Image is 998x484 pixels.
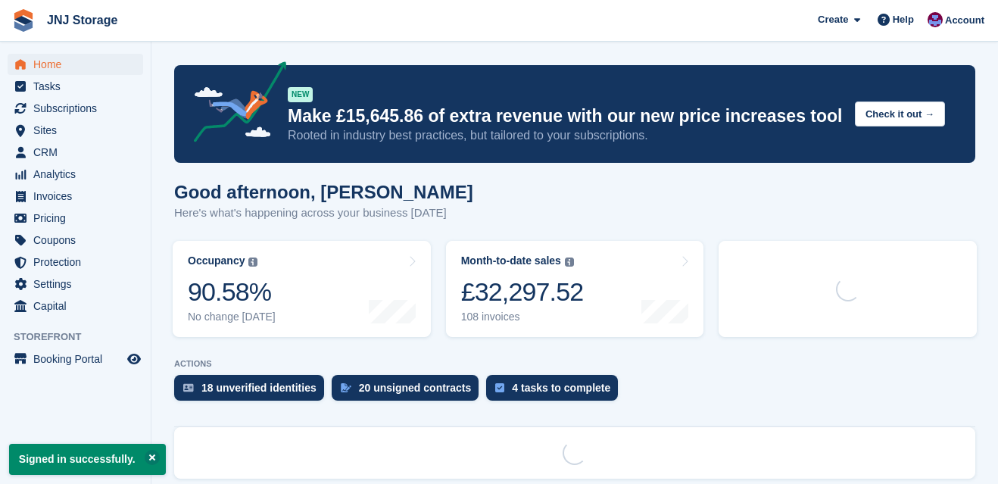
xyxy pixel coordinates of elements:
[512,382,610,394] div: 4 tasks to complete
[33,230,124,251] span: Coupons
[125,350,143,368] a: Preview store
[33,251,124,273] span: Protection
[174,205,473,222] p: Here's what's happening across your business [DATE]
[201,382,317,394] div: 18 unverified identities
[332,375,487,408] a: 20 unsigned contracts
[288,127,843,144] p: Rooted in industry best practices, but tailored to your subscriptions.
[288,105,843,127] p: Make £15,645.86 of extra revenue with our new price increases tool
[461,254,561,267] div: Month-to-date sales
[33,186,124,207] span: Invoices
[33,54,124,75] span: Home
[183,383,194,392] img: verify_identity-adf6edd0f0f0b5bbfe63781bf79b02c33cf7c696d77639b501bdc392416b5a36.svg
[12,9,35,32] img: stora-icon-8386f47178a22dfd0bd8f6a31ec36ba5ce8667c1dd55bd0f319d3a0aa187defe.svg
[33,348,124,370] span: Booking Portal
[8,98,143,119] a: menu
[33,164,124,185] span: Analytics
[41,8,123,33] a: JNJ Storage
[446,241,704,337] a: Month-to-date sales £32,297.52 108 invoices
[461,276,584,308] div: £32,297.52
[181,61,287,148] img: price-adjustments-announcement-icon-8257ccfd72463d97f412b2fc003d46551f7dbcb40ab6d574587a9cd5c0d94...
[33,295,124,317] span: Capital
[495,383,504,392] img: task-75834270c22a3079a89374b754ae025e5fb1db73e45f91037f5363f120a921f8.svg
[8,251,143,273] a: menu
[8,273,143,295] a: menu
[174,375,332,408] a: 18 unverified identities
[945,13,984,28] span: Account
[8,76,143,97] a: menu
[893,12,914,27] span: Help
[8,120,143,141] a: menu
[8,208,143,229] a: menu
[33,273,124,295] span: Settings
[341,383,351,392] img: contract_signature_icon-13c848040528278c33f63329250d36e43548de30e8caae1d1a13099fd9432cc5.svg
[8,54,143,75] a: menu
[288,87,313,102] div: NEW
[8,164,143,185] a: menu
[173,241,431,337] a: Occupancy 90.58% No change [DATE]
[565,258,574,267] img: icon-info-grey-7440780725fd019a000dd9b08b2336e03edf1995a4989e88bcd33f0948082b44.svg
[928,12,943,27] img: Jonathan Scrase
[33,76,124,97] span: Tasks
[818,12,848,27] span: Create
[359,382,472,394] div: 20 unsigned contracts
[33,120,124,141] span: Sites
[248,258,257,267] img: icon-info-grey-7440780725fd019a000dd9b08b2336e03edf1995a4989e88bcd33f0948082b44.svg
[8,348,143,370] a: menu
[33,208,124,229] span: Pricing
[8,186,143,207] a: menu
[33,98,124,119] span: Subscriptions
[461,311,584,323] div: 108 invoices
[855,101,945,126] button: Check it out →
[188,311,276,323] div: No change [DATE]
[14,329,151,345] span: Storefront
[188,276,276,308] div: 90.58%
[174,182,473,202] h1: Good afternoon, [PERSON_NAME]
[174,359,975,369] p: ACTIONS
[8,295,143,317] a: menu
[33,142,124,163] span: CRM
[486,375,625,408] a: 4 tasks to complete
[8,230,143,251] a: menu
[188,254,245,267] div: Occupancy
[9,444,166,475] p: Signed in successfully.
[8,142,143,163] a: menu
